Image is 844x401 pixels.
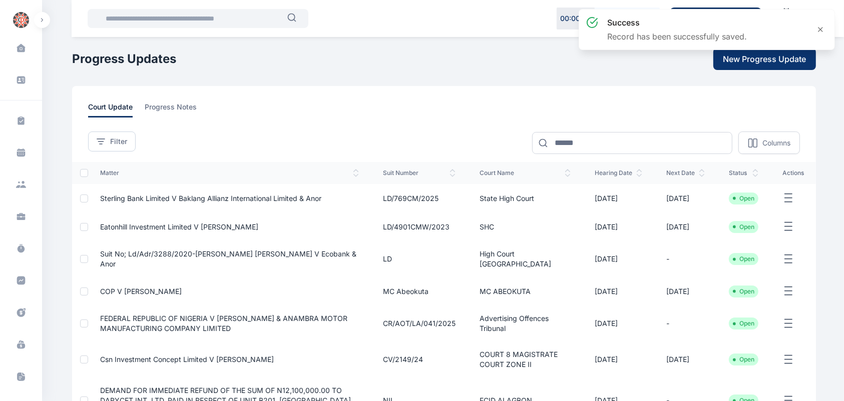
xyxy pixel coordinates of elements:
span: actions [782,169,804,177]
td: [DATE] [583,241,654,277]
td: [DATE] [583,277,654,305]
td: [DATE] [654,341,717,377]
a: Calendar [769,3,803,33]
td: State High Court [468,184,583,212]
td: LD/769CM/2025 [371,184,468,212]
a: FEDERAL REPUBLIC OF NIGERIA v [PERSON_NAME] & ANAMBRA MOTOR MANUFACTURING COMPANY LIMITED [100,314,347,332]
td: [DATE] [654,277,717,305]
li: Open [733,223,754,231]
td: Advertising Offences Tribunal [468,305,583,341]
td: [DATE] [583,341,654,377]
a: Suit No; Ld/Adr/3288/2020-[PERSON_NAME] [PERSON_NAME] V Ecobank & Anor [100,249,356,268]
span: next date [666,169,705,177]
a: Eatonhill Investment Limited v [PERSON_NAME] [100,222,258,231]
span: matter [100,169,359,177]
span: status [729,169,758,177]
span: hearing date [595,169,642,177]
span: court update [88,102,133,117]
button: Columns [738,131,800,154]
span: Filter [110,136,127,146]
td: - [654,241,717,277]
td: [DATE] [583,305,654,341]
td: CV/2149/24 [371,341,468,377]
li: Open [733,255,754,263]
h1: Progress Updates [72,51,176,67]
p: Columns [762,138,790,148]
li: Open [733,319,754,327]
p: Record has been successfully saved. [607,30,747,42]
td: [DATE] [583,184,654,212]
span: progress notes [145,102,197,117]
td: CR/AOT/LA/041/2025 [371,305,468,341]
span: court name [480,169,571,177]
p: 00 : 00 : 00 [560,13,591,23]
td: [DATE] [583,212,654,241]
li: Open [733,194,754,202]
span: suit number [383,169,456,177]
a: COP V [PERSON_NAME] [100,287,182,295]
a: court update [88,102,145,117]
td: MC ABEOKUTA [468,277,583,305]
td: LD [371,241,468,277]
td: - [654,305,717,341]
td: MC Abeokuta [371,277,468,305]
li: Open [733,287,754,295]
td: SHC [468,212,583,241]
td: COURT 8 MAGISTRATE COURT ZONE II [468,341,583,377]
button: Filter [88,131,136,151]
a: Sterling Bank Limited v Baklang Allianz International Limited & Anor [100,194,321,202]
td: LD/4901CMW/2023 [371,212,468,241]
td: [DATE] [654,184,717,212]
td: High Court [GEOGRAPHIC_DATA] [468,241,583,277]
a: Csn Investment Concept Limited V [PERSON_NAME] [100,355,274,363]
td: [DATE] [654,212,717,241]
h3: success [607,16,747,28]
li: Open [733,355,754,363]
a: progress notes [145,102,209,117]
